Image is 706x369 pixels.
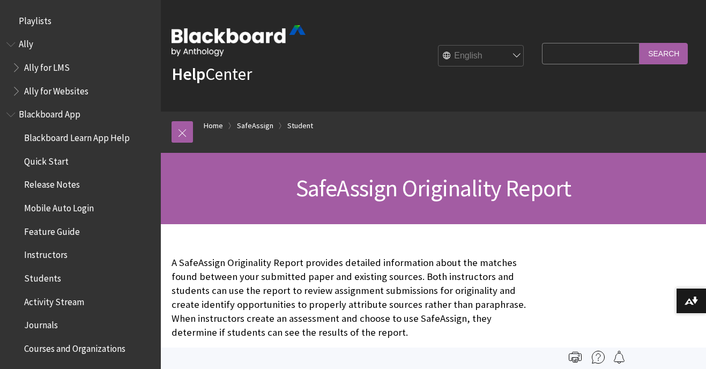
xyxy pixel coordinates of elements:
span: Ally [19,35,33,50]
a: Student [287,119,313,132]
img: Follow this page [613,351,626,364]
nav: Book outline for Playlists [6,12,154,30]
span: Instructors [24,246,68,261]
span: Activity Stream [24,293,84,307]
span: Ally for LMS [24,58,70,73]
a: SafeAssign [237,119,273,132]
select: Site Language Selector [439,46,524,67]
span: Playlists [19,12,51,26]
span: Journals [24,316,58,331]
span: Mobile Auto Login [24,199,94,213]
input: Search [640,43,688,64]
img: Print [569,351,582,364]
span: Release Notes [24,176,80,190]
span: Blackboard Learn App Help [24,129,130,143]
span: Ally for Websites [24,82,88,97]
img: Blackboard by Anthology [172,25,306,56]
span: Blackboard App [19,106,80,120]
span: Feature Guide [24,223,80,237]
p: A SafeAssign Originality Report provides detailed information about the matches found between you... [172,256,537,340]
span: SafeAssign Originality Report [296,173,571,203]
img: More help [592,351,605,364]
a: Home [204,119,223,132]
span: Quick Start [24,152,69,167]
strong: Help [172,63,205,85]
span: Courses and Organizations [24,340,125,354]
a: HelpCenter [172,63,252,85]
nav: Book outline for Anthology Ally Help [6,35,154,100]
span: Students [24,269,61,284]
